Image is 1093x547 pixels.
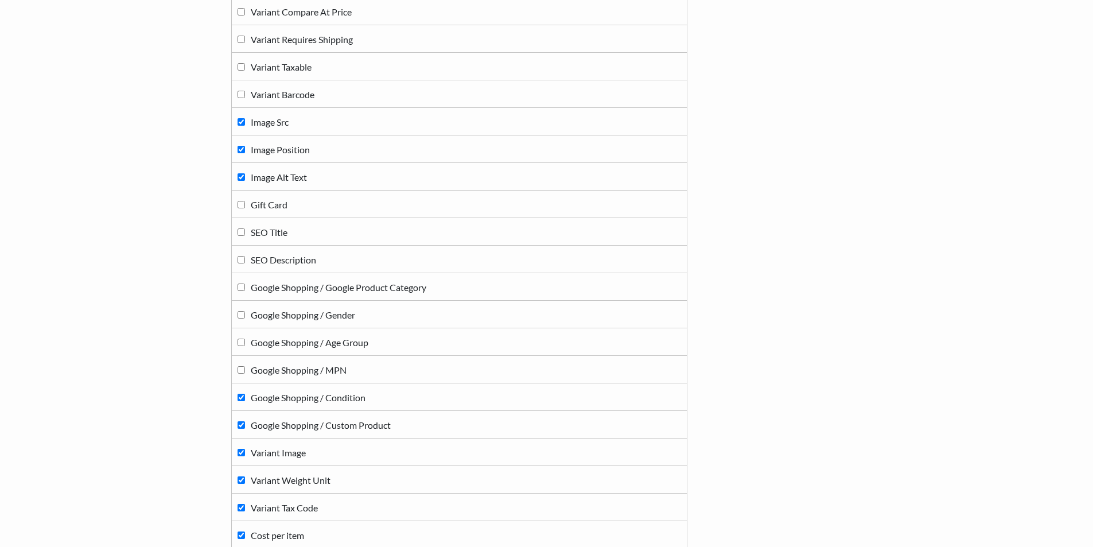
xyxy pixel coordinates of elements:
input: Google Shopping / Google Product Category [238,284,245,291]
input: Image Src [238,118,245,126]
span: Google Shopping / Gender [251,309,355,320]
input: Gift Card [238,201,245,208]
span: Image Src [251,117,289,127]
span: Variant Image [251,447,306,458]
span: Variant Taxable [251,61,312,72]
span: Cost per item [251,530,304,541]
input: SEO Title [238,228,245,236]
span: Image Alt Text [251,172,307,183]
input: Variant Image [238,449,245,456]
span: Variant Requires Shipping [251,34,353,45]
span: Variant Weight Unit [251,475,330,486]
input: Google Shopping / Condition [238,394,245,401]
span: Variant Compare At Price [251,6,352,17]
span: SEO Description [251,254,316,265]
input: Variant Requires Shipping [238,36,245,43]
input: Image Alt Text [238,173,245,181]
input: Variant Taxable [238,63,245,71]
input: Google Shopping / MPN [238,366,245,374]
input: SEO Description [238,256,245,263]
span: SEO Title [251,227,287,238]
iframe: Drift Widget Chat Controller [1036,490,1079,533]
input: Google Shopping / Age Group [238,339,245,346]
span: Google Shopping / Google Product Category [251,282,426,293]
span: Gift Card [251,199,287,210]
span: Variant Barcode [251,89,314,100]
input: Image Position [238,146,245,153]
span: Variant Tax Code [251,502,318,513]
span: Google Shopping / Condition [251,392,365,403]
input: Variant Compare At Price [238,8,245,15]
input: Cost per item [238,532,245,539]
span: Image Position [251,144,310,155]
span: Google Shopping / Age Group [251,337,368,348]
input: Variant Weight Unit [238,476,245,484]
span: Google Shopping / Custom Product [251,420,391,430]
input: Variant Tax Code [238,504,245,511]
input: Variant Barcode [238,91,245,98]
span: Google Shopping / MPN [251,364,347,375]
input: Google Shopping / Custom Product [238,421,245,429]
input: Google Shopping / Gender [238,311,245,319]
